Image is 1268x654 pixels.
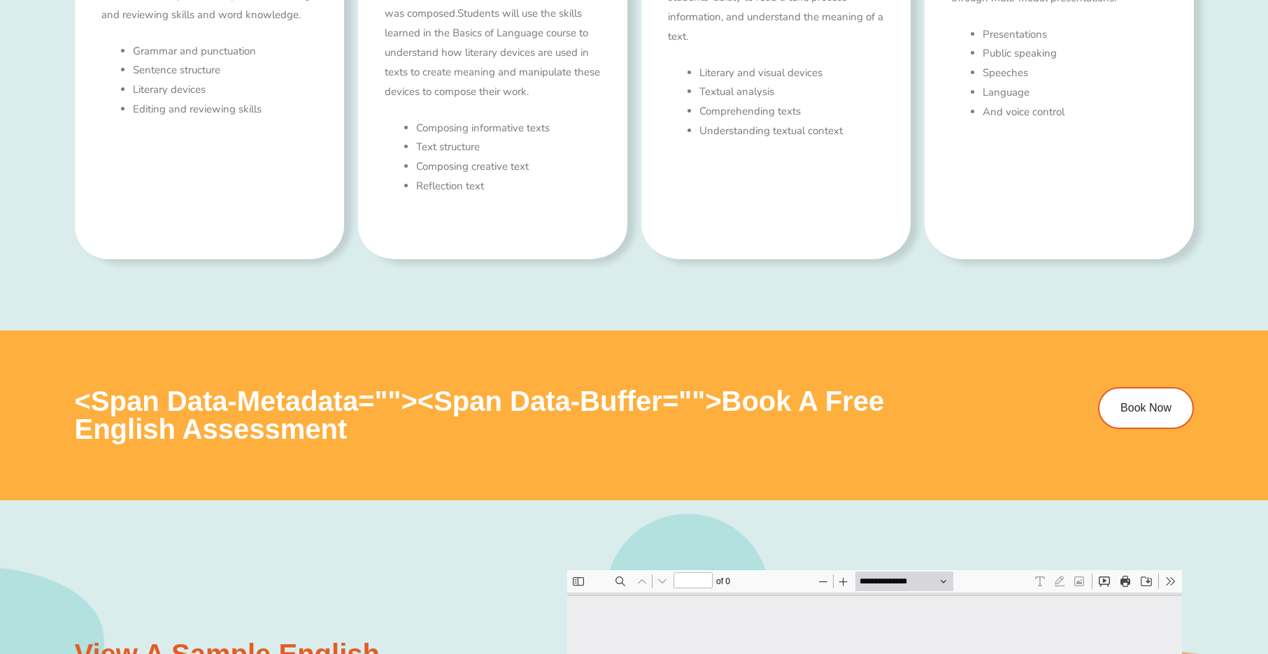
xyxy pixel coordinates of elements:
li: Language [983,83,1167,103]
li: Literary and visual devices [699,64,883,83]
li: Comprehending texts [699,102,883,122]
iframe: Chat Widget [1028,496,1268,654]
span: Book Now [1120,402,1171,414]
h3: <span data-metadata=" "><span data-buffer=" ">Book a Free english Assessment [75,387,959,443]
li: Composing creative text [416,157,600,177]
li: Speeches [983,64,1167,83]
li: And voice control [983,103,1167,122]
li: Presentations [983,25,1167,45]
button: Text [463,1,483,21]
li: Composing informative texts [416,119,600,138]
li: Textual analysis [699,82,883,102]
button: Add or edit images [502,1,522,21]
li: Grammar and punctuation [133,42,317,61]
li: Reflection text [416,177,600,196]
li: Text structure [416,138,600,157]
button: Draw [483,1,502,21]
a: Book Now [1098,387,1194,429]
p: Understanding textual context [699,122,883,141]
span: of ⁨0⁩ [147,1,168,21]
li: Editing and reviewing skills [133,100,317,119]
li: Sentence structure [133,61,317,80]
li: Literary devices [133,80,317,100]
li: Public speaking [983,44,1167,64]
